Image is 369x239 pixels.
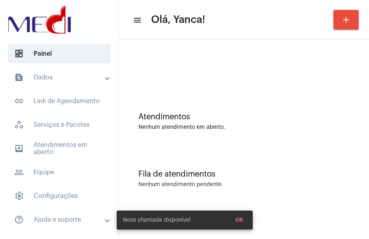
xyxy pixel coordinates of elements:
[14,167,24,177] mat-icon: sidenav icon
[5,210,118,229] mat-expansion-panel-header: sidenav iconAjuda e suporte
[8,139,110,158] span: Atendimentos em aberto
[14,96,24,106] mat-icon: sidenav icon
[8,92,110,111] span: Link de Agendamento
[8,186,110,205] span: Configurações
[138,113,349,121] div: Atendimentos
[151,13,205,26] span: Olá, Yanca!
[235,217,243,223] span: OK
[133,15,141,25] mat-icon: sidenav icon
[14,49,24,58] span: sidenav icon
[138,182,223,188] div: Nenhum atendimento pendente.
[6,4,73,36] img: d3a1b5fa-500b-b90f-5a1c-719c20e9830b.png
[8,115,110,134] span: Serviços e Pacotes
[14,215,24,224] mat-icon: sidenav icon
[229,213,250,227] button: OK
[14,73,106,82] mat-panel-title: Dados
[8,163,110,182] span: Equipe
[14,120,24,130] span: sidenav icon
[138,124,349,130] div: Nenhum atendimento em aberto.
[341,15,351,24] mat-icon: add
[14,215,106,224] mat-panel-title: Ajuda e suporte
[14,191,24,201] span: sidenav icon
[14,144,24,153] mat-icon: sidenav icon
[123,216,191,224] span: Nova chamada disponível
[138,170,349,179] div: Fila de atendimentos
[5,68,118,87] mat-expansion-panel-header: sidenav iconDados
[14,73,24,82] mat-icon: sidenav icon
[8,44,110,63] span: Painel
